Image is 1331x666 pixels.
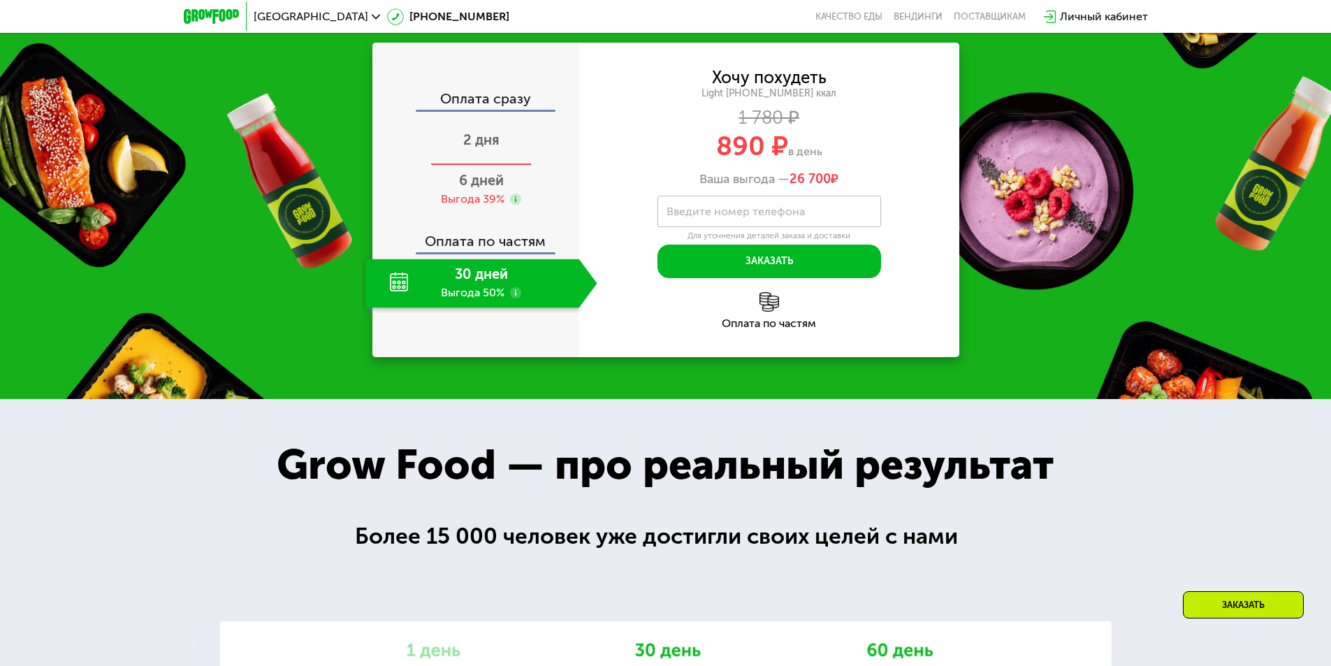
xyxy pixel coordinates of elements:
[712,70,827,85] div: Хочу похудеть
[667,208,805,215] label: Введите номер телефона
[374,220,579,252] div: Оплата по частям
[759,292,779,312] img: l6xcnZfty9opOoJh.png
[441,191,504,207] div: Выгода 39%
[246,433,1084,496] div: Grow Food — про реальный результат
[790,171,831,187] span: 26 700
[788,145,822,158] span: в день
[579,172,959,187] div: Ваша выгода —
[1183,591,1304,618] div: Заказать
[954,11,1026,22] div: поставщикам
[579,110,959,126] div: 1 780 ₽
[387,8,509,25] a: [PHONE_NUMBER]
[579,87,959,100] div: Light [PHONE_NUMBER] ккал
[579,318,959,329] div: Оплата по частям
[657,245,881,278] button: Заказать
[716,130,788,162] span: 890 ₽
[1060,8,1148,25] div: Личный кабинет
[374,92,579,110] div: Оплата сразу
[815,11,882,22] a: Качество еды
[657,231,881,242] div: Для уточнения деталей заказа и доставки
[894,11,943,22] a: Вендинги
[459,172,504,189] span: 6 дней
[463,131,500,148] span: 2 дня
[790,172,838,187] span: ₽
[355,519,976,553] div: Более 15 000 человек уже достигли своих целей с нами
[254,11,368,22] span: [GEOGRAPHIC_DATA]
